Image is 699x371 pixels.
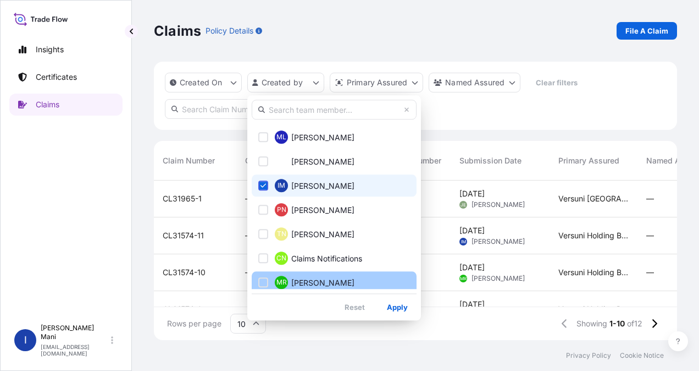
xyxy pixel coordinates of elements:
[345,302,365,313] p: Reset
[247,95,421,320] div: createdBy Filter options
[291,132,354,143] span: [PERSON_NAME]
[276,277,287,288] span: MR
[278,180,285,191] span: IM
[252,223,417,245] button: TN[PERSON_NAME]
[252,271,417,293] button: MR[PERSON_NAME]
[252,174,417,197] button: IM[PERSON_NAME]
[277,228,286,239] span: TN
[378,298,417,316] button: Apply
[291,277,354,288] span: [PERSON_NAME]
[276,132,286,143] span: ML
[252,126,417,148] button: ML[PERSON_NAME]
[276,253,286,264] span: CN
[278,156,286,167] span: RL
[252,102,417,124] button: JK[PERSON_NAME]
[291,229,354,240] span: [PERSON_NAME]
[291,156,354,167] span: [PERSON_NAME]
[387,302,408,313] p: Apply
[252,199,417,221] button: PN[PERSON_NAME]
[252,100,417,119] input: Search team member...
[252,150,417,172] button: RL[PERSON_NAME]
[252,124,417,289] div: Select Option
[336,298,374,316] button: Reset
[291,181,354,192] span: [PERSON_NAME]
[252,247,417,269] button: CNClaims Notifications
[291,253,362,264] span: Claims Notifications
[277,204,286,215] span: PN
[291,205,354,216] span: [PERSON_NAME]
